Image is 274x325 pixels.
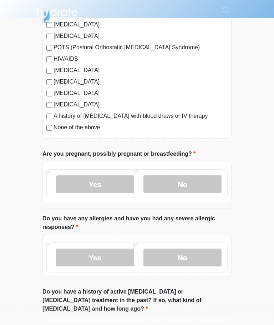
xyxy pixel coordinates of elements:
[54,55,228,63] label: HIV/AIDS
[143,249,222,266] label: No
[42,150,196,158] label: Are you pregnant, possibly pregnant or breastfeeding?
[46,56,52,62] input: HIV/AIDS
[46,114,52,119] input: A history of [MEDICAL_DATA] with blood draws or IV therapy
[46,45,52,51] input: POTS (Postural Orthostatic [MEDICAL_DATA] Syndrome)
[46,91,52,96] input: [MEDICAL_DATA]
[56,249,134,266] label: Yes
[54,66,228,75] label: [MEDICAL_DATA]
[54,100,228,109] label: [MEDICAL_DATA]
[46,102,52,108] input: [MEDICAL_DATA]
[54,112,228,120] label: A history of [MEDICAL_DATA] with blood draws or IV therapy
[46,125,52,131] input: None of the above
[46,79,52,85] input: [MEDICAL_DATA]
[46,68,52,74] input: [MEDICAL_DATA]
[54,32,228,40] label: [MEDICAL_DATA]
[42,287,232,313] label: Do you have a history of active [MEDICAL_DATA] or [MEDICAL_DATA] treatment in the past? If so, wh...
[35,5,79,24] img: Hydrate IV Bar - Arcadia Logo
[143,175,222,193] label: No
[56,175,134,193] label: Yes
[54,43,228,52] label: POTS (Postural Orthostatic [MEDICAL_DATA] Syndrome)
[54,89,228,97] label: [MEDICAL_DATA]
[54,123,228,132] label: None of the above
[54,77,228,86] label: [MEDICAL_DATA]
[42,214,232,231] label: Do you have any allergies and have you had any severe allergic responses?
[46,34,52,39] input: [MEDICAL_DATA]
